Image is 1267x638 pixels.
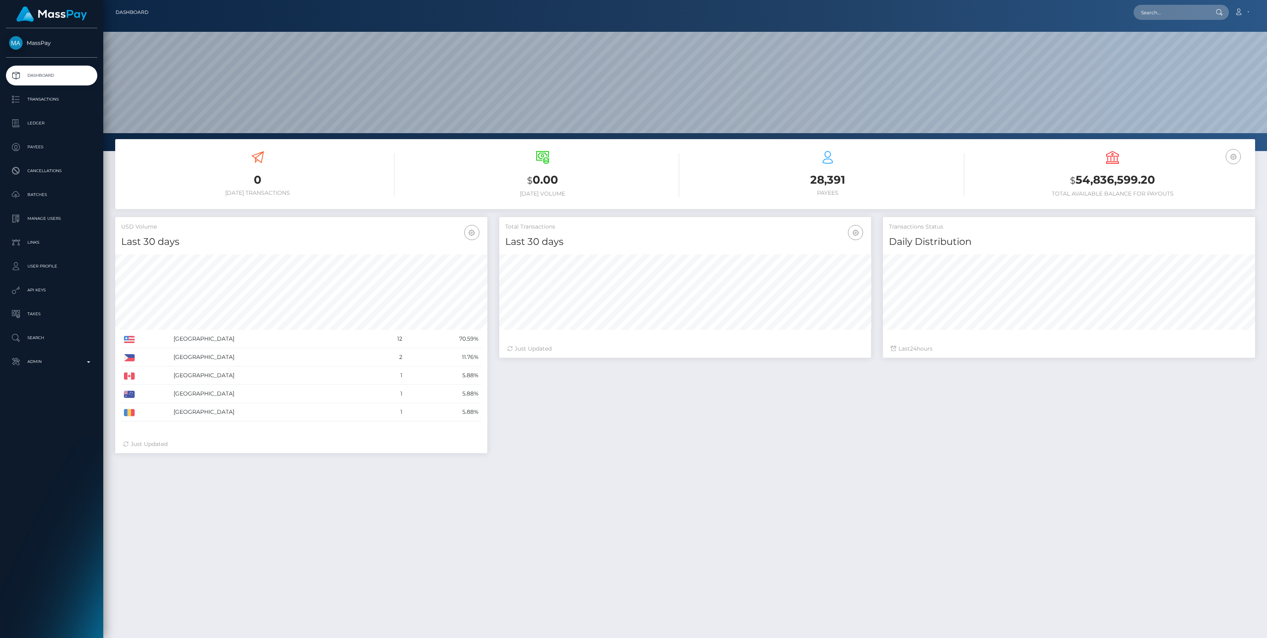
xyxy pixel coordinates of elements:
a: Links [6,233,97,252]
p: Taxes [9,308,94,320]
a: API Keys [6,280,97,300]
p: Links [9,237,94,248]
p: Batches [9,189,94,201]
a: Dashboard [6,66,97,85]
span: 24 [910,345,917,352]
p: Manage Users [9,213,94,225]
span: MassPay [6,39,97,47]
p: Cancellations [9,165,94,177]
td: [GEOGRAPHIC_DATA] [171,403,373,421]
a: User Profile [6,256,97,276]
td: 70.59% [405,330,481,348]
div: Just Updated [123,440,479,448]
td: 1 [373,367,405,385]
a: Manage Users [6,209,97,229]
td: 1 [373,385,405,403]
h5: Total Transactions [505,223,865,231]
a: Payees [6,137,97,157]
h4: Daily Distribution [889,235,1249,249]
td: 5.88% [405,403,481,421]
h4: Last 30 days [121,235,481,249]
td: [GEOGRAPHIC_DATA] [171,385,373,403]
p: API Keys [9,284,94,296]
p: Ledger [9,117,94,129]
h6: [DATE] Transactions [121,190,394,196]
p: Transactions [9,93,94,105]
td: [GEOGRAPHIC_DATA] [171,348,373,367]
a: Transactions [6,89,97,109]
a: Dashboard [116,4,149,21]
p: Admin [9,356,94,368]
img: AU.png [124,391,135,398]
img: RO.png [124,409,135,416]
td: 12 [373,330,405,348]
td: 5.88% [405,367,481,385]
img: US.png [124,336,135,343]
img: PH.png [124,354,135,361]
div: Just Updated [507,345,863,353]
td: [GEOGRAPHIC_DATA] [171,367,373,385]
small: $ [1070,175,1076,186]
h3: 0.00 [406,172,680,188]
h4: Last 30 days [505,235,865,249]
td: [GEOGRAPHIC_DATA] [171,330,373,348]
input: Search... [1134,5,1208,20]
p: Search [9,332,94,344]
h6: Total Available Balance for Payouts [976,190,1250,197]
h5: Transactions Status [889,223,1249,231]
img: CA.png [124,372,135,380]
h3: 54,836,599.20 [976,172,1250,188]
img: MassPay Logo [16,6,87,22]
td: 2 [373,348,405,367]
small: $ [527,175,533,186]
td: 5.88% [405,385,481,403]
img: MassPay [9,36,23,50]
td: 11.76% [405,348,481,367]
h3: 28,391 [691,172,964,188]
a: Search [6,328,97,348]
h3: 0 [121,172,394,188]
a: Ledger [6,113,97,133]
h6: [DATE] Volume [406,190,680,197]
a: Taxes [6,304,97,324]
p: User Profile [9,260,94,272]
div: Last hours [891,345,1247,353]
a: Admin [6,352,97,372]
h6: Payees [691,190,964,196]
a: Cancellations [6,161,97,181]
h5: USD Volume [121,223,481,231]
a: Batches [6,185,97,205]
p: Payees [9,141,94,153]
td: 1 [373,403,405,421]
p: Dashboard [9,70,94,81]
